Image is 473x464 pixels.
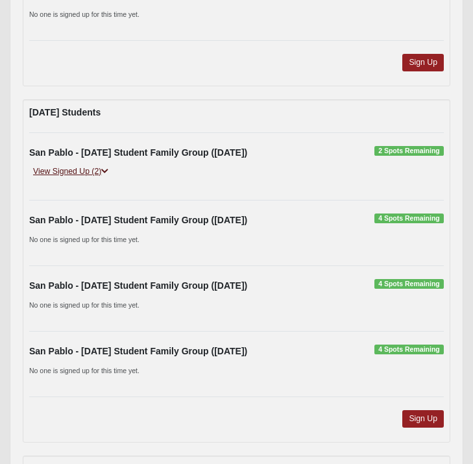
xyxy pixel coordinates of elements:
a: Sign Up [402,410,444,428]
a: Sign Up [402,54,444,71]
a: View Signed Up (2) [29,165,112,178]
strong: [DATE] Students [29,107,101,117]
strong: San Pablo - [DATE] Student Family Group ([DATE]) [29,215,247,225]
span: 4 Spots Remaining [374,345,444,355]
small: No one is signed up for this time yet. [29,301,139,309]
small: No one is signed up for this time yet. [29,367,139,374]
strong: San Pablo - [DATE] Student Family Group ([DATE]) [29,280,247,291]
span: 4 Spots Remaining [374,214,444,224]
small: No one is signed up for this time yet. [29,10,139,18]
small: No one is signed up for this time yet. [29,236,139,243]
strong: San Pablo - [DATE] Student Family Group ([DATE]) [29,147,247,158]
strong: San Pablo - [DATE] Student Family Group ([DATE]) [29,346,247,356]
span: 4 Spots Remaining [374,279,444,289]
span: 2 Spots Remaining [374,146,444,156]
